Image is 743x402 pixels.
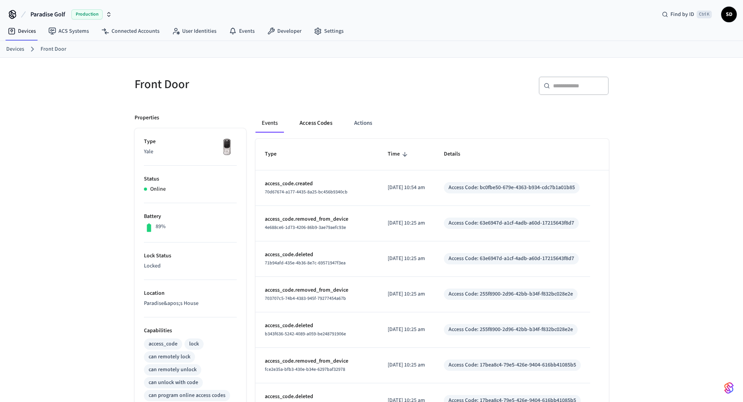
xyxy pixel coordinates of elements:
[166,24,223,38] a: User Identities
[149,340,177,348] div: access_code
[670,11,694,18] span: Find by ID
[265,295,346,302] span: 703707c5-74b4-4383-945f-79277454a67b
[42,24,95,38] a: ACS Systems
[2,24,42,38] a: Devices
[293,114,339,133] button: Access Codes
[149,353,190,361] div: can remotely lock
[265,148,287,160] span: Type
[30,10,65,19] span: Paradise Golf
[144,289,237,298] p: Location
[444,148,470,160] span: Details
[265,286,369,294] p: access_code.removed_from_device
[265,260,346,266] span: 71b94afd-435e-4b36-8e7c-69571947f3ea
[223,24,261,38] a: Events
[388,290,425,298] p: [DATE] 10:25 am
[388,219,425,227] p: [DATE] 10:25 am
[265,393,369,401] p: access_code.deleted
[724,382,734,394] img: SeamLogoGradient.69752ec5.svg
[449,255,574,263] div: Access Code: 63e6947d-a1cf-4adb-a60d-17215643f8d7
[265,357,369,365] p: access_code.removed_from_device
[265,366,345,373] span: fce2e35a-bfb3-430e-b34e-6297baf32978
[449,361,576,369] div: Access Code: 17bea8c4-79e5-426e-9404-616bb41085b5
[144,148,237,156] p: Yale
[255,114,284,133] button: Events
[144,138,237,146] p: Type
[449,290,573,298] div: Access Code: 255f8900-2d96-42bb-b34f-f832bc028e2e
[135,114,159,122] p: Properties
[41,45,66,53] a: Front Door
[449,184,575,192] div: Access Code: bc0fbe50-679e-4363-b934-cdc7b1a01b85
[149,391,225,400] div: can program online access codes
[265,180,369,188] p: access_code.created
[189,340,199,348] div: lock
[217,138,237,157] img: Yale Assure Touchscreen Wifi Smart Lock, Satin Nickel, Front
[265,215,369,223] p: access_code.removed_from_device
[265,189,348,195] span: 70d67674-a177-4435-8a25-bc456b9340cb
[265,251,369,259] p: access_code.deleted
[388,255,425,263] p: [DATE] 10:25 am
[149,379,198,387] div: can unlock with code
[265,322,369,330] p: access_code.deleted
[144,299,237,308] p: Paradise&apos;s House
[149,366,197,374] div: can remotely unlock
[388,361,425,369] p: [DATE] 10:25 am
[388,326,425,334] p: [DATE] 10:25 am
[348,114,378,133] button: Actions
[388,148,410,160] span: Time
[265,224,346,231] span: 4e688ce6-1d73-4206-86b9-3ae79aefc93e
[144,262,237,270] p: Locked
[156,223,166,231] p: 89%
[656,7,718,21] div: Find by IDCtrl K
[261,24,308,38] a: Developer
[144,327,237,335] p: Capabilities
[144,252,237,260] p: Lock Status
[449,326,573,334] div: Access Code: 255f8900-2d96-42bb-b34f-f832bc028e2e
[95,24,166,38] a: Connected Accounts
[71,9,103,19] span: Production
[722,7,736,21] span: SD
[144,175,237,183] p: Status
[265,331,346,337] span: b343f636-5242-4089-a059-be248791906e
[721,7,737,22] button: SD
[150,185,166,193] p: Online
[6,45,24,53] a: Devices
[449,219,574,227] div: Access Code: 63e6947d-a1cf-4adb-a60d-17215643f8d7
[388,184,425,192] p: [DATE] 10:54 am
[697,11,712,18] span: Ctrl K
[255,114,609,133] div: ant example
[135,76,367,92] h5: Front Door
[144,213,237,221] p: Battery
[308,24,350,38] a: Settings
